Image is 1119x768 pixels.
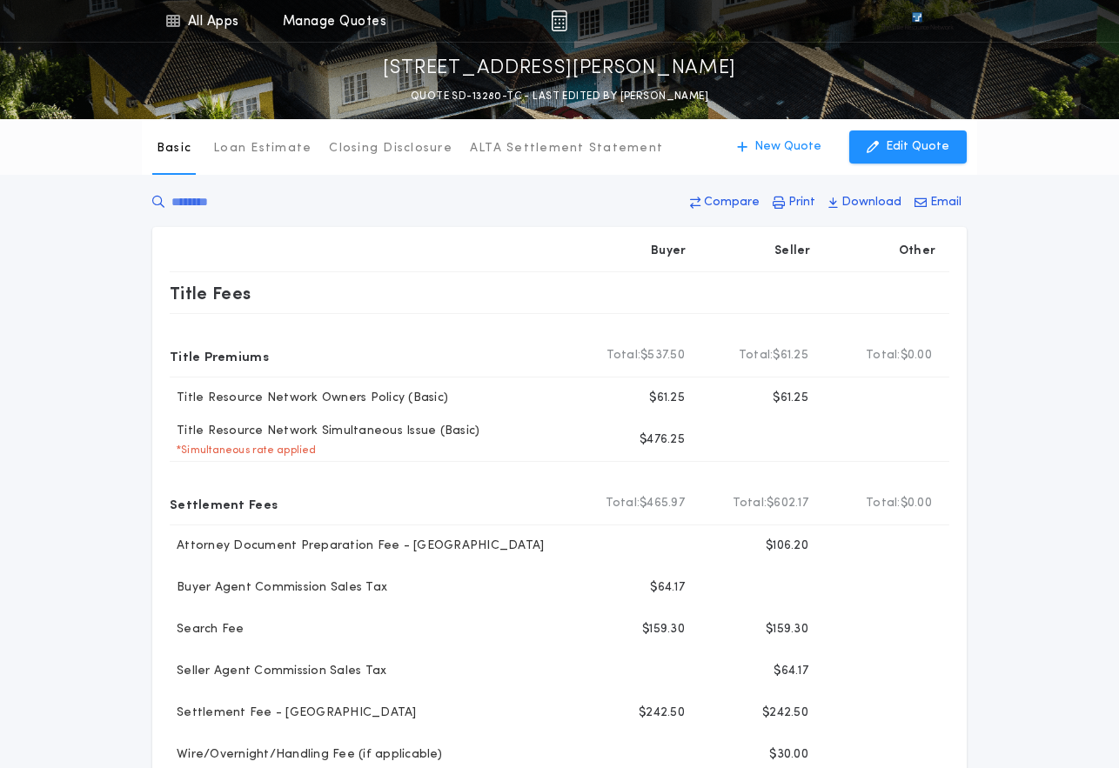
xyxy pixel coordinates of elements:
[170,663,386,680] p: Seller Agent Commission Sales Tax
[649,390,685,407] p: $61.25
[767,187,821,218] button: Print
[739,347,774,364] b: Total:
[411,88,708,105] p: QUOTE SD-13280-TC - LAST EDITED BY [PERSON_NAME]
[901,495,932,512] span: $0.00
[773,347,808,364] span: $61.25
[881,12,954,30] img: vs-icon
[170,746,442,764] p: Wire/Overnight/Handling Fee (if applicable)
[170,579,387,597] p: Buyer Agent Commission Sales Tax
[930,194,962,211] p: Email
[170,538,544,555] p: Attorney Document Preparation Fee - [GEOGRAPHIC_DATA]
[866,347,901,364] b: Total:
[213,140,312,157] p: Loan Estimate
[909,187,967,218] button: Email
[606,495,640,512] b: Total:
[704,194,760,211] p: Compare
[170,279,251,307] p: Title Fees
[640,495,685,512] span: $465.97
[170,490,278,518] p: Settlement Fees
[886,138,949,156] p: Edit Quote
[762,705,808,722] p: $242.50
[551,10,567,31] img: img
[720,130,839,164] button: New Quote
[899,243,935,260] p: Other
[606,347,641,364] b: Total:
[170,390,448,407] p: Title Resource Network Owners Policy (Basic)
[157,140,191,157] p: Basic
[766,538,808,555] p: $106.20
[849,130,967,164] button: Edit Quote
[640,347,685,364] span: $537.50
[383,55,736,83] p: [STREET_ADDRESS][PERSON_NAME]
[170,342,269,370] p: Title Premiums
[329,140,452,157] p: Closing Disclosure
[650,579,685,597] p: $64.17
[774,663,808,680] p: $64.17
[769,746,808,764] p: $30.00
[773,390,808,407] p: $61.25
[767,495,808,512] span: $602.17
[639,705,685,722] p: $242.50
[170,705,417,722] p: Settlement Fee - [GEOGRAPHIC_DATA]
[170,444,317,457] p: * Simultaneous rate applied
[685,187,765,218] button: Compare
[788,194,815,211] p: Print
[470,140,663,157] p: ALTA Settlement Statement
[170,621,245,638] p: Search Fee
[866,495,901,512] b: Total:
[754,138,821,156] p: New Quote
[733,495,767,512] b: Total:
[642,621,685,638] p: $159.30
[823,187,907,218] button: Download
[774,243,811,260] p: Seller
[640,431,685,449] p: $476.25
[841,194,901,211] p: Download
[170,423,479,440] p: Title Resource Network Simultaneous Issue (Basic)
[651,243,686,260] p: Buyer
[901,347,932,364] span: $0.00
[766,621,808,638] p: $159.30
